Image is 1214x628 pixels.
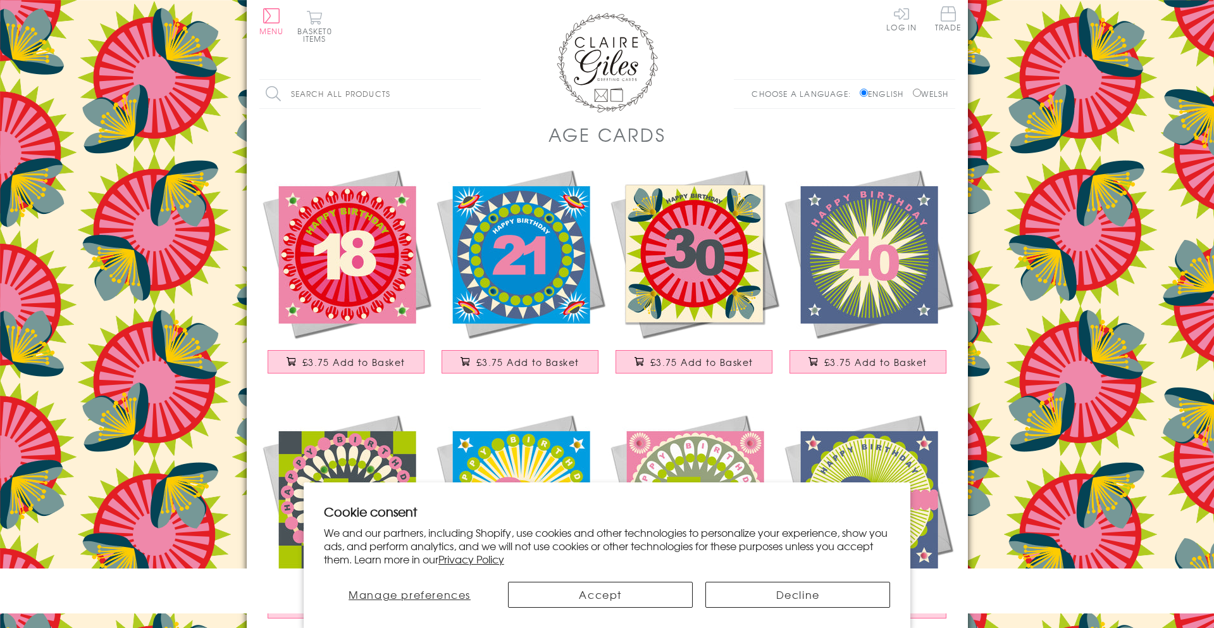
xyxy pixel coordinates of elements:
p: Choose a language: [752,88,857,99]
button: Manage preferences [324,582,496,608]
h2: Cookie consent [324,503,891,520]
span: 0 items [303,25,332,44]
span: £3.75 Add to Basket [302,356,406,368]
button: Menu [259,8,284,35]
input: Search [468,80,481,108]
a: Birthday Card, Age 21 - Blue Circle, Happy 21st Birthday, Embellished with pompoms £3.75 Add to B... [433,166,607,386]
span: £3.75 Add to Basket [650,356,753,368]
img: Birthday Card, Age 18 - Pink Circle, Happy 18th Birthday, Embellished with pompoms [259,166,433,341]
span: Menu [259,25,284,37]
p: We and our partners, including Shopify, use cookies and other technologies to personalize your ex... [324,526,891,565]
button: Basket0 items [297,10,332,42]
span: £3.75 Add to Basket [824,356,927,368]
input: English [860,89,868,97]
span: £3.75 Add to Basket [476,356,579,368]
img: Birthday Card, Age 21 - Blue Circle, Happy 21st Birthday, Embellished with pompoms [433,166,607,341]
a: Birthday Card, Age 18 - Pink Circle, Happy 18th Birthday, Embellished with pompoms £3.75 Add to B... [259,166,433,386]
button: £3.75 Add to Basket [442,350,598,374]
button: Decline [705,582,890,608]
img: Birthday Card, Age 70 - Flower Power, Happy 70th Birthday, Embellished with pompoms [607,411,781,586]
a: Trade [935,6,962,34]
a: Birthday Card, Age 30 - Flowers, Happy 30th Birthday, Embellished with pompoms £3.75 Add to Basket [607,166,781,386]
input: Search all products [259,80,481,108]
a: Birthday Card, Age 40 - Starburst, Happy 40th Birthday, Embellished with pompoms £3.75 Add to Basket [781,166,955,386]
a: Privacy Policy [438,551,504,567]
label: Welsh [913,88,949,99]
img: Claire Giles Greetings Cards [557,13,658,113]
span: Manage preferences [349,587,471,602]
h1: Age Cards [548,122,666,148]
button: £3.75 Add to Basket [268,350,424,374]
button: £3.75 Add to Basket [790,350,946,374]
a: Log In [886,6,917,31]
img: Birthday Card, Age 50 - Chequers, Happy 50th Birthday, Embellished with pompoms [259,411,433,586]
img: Birthday Card, Age 60 - Sunshine, Happy 60th Birthday, Embellished with pompoms [433,411,607,586]
span: Trade [935,6,962,31]
img: Birthday Card, Age 30 - Flowers, Happy 30th Birthday, Embellished with pompoms [607,166,781,341]
button: Accept [508,582,693,608]
button: £3.75 Add to Basket [616,350,772,374]
input: Welsh [913,89,921,97]
img: Birthday Card, Age 40 - Starburst, Happy 40th Birthday, Embellished with pompoms [781,166,955,341]
label: English [860,88,910,99]
img: Birthday Card, Age 80 - Wheel, Happy 80th Birthday, Embellished with pompoms [781,411,955,586]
